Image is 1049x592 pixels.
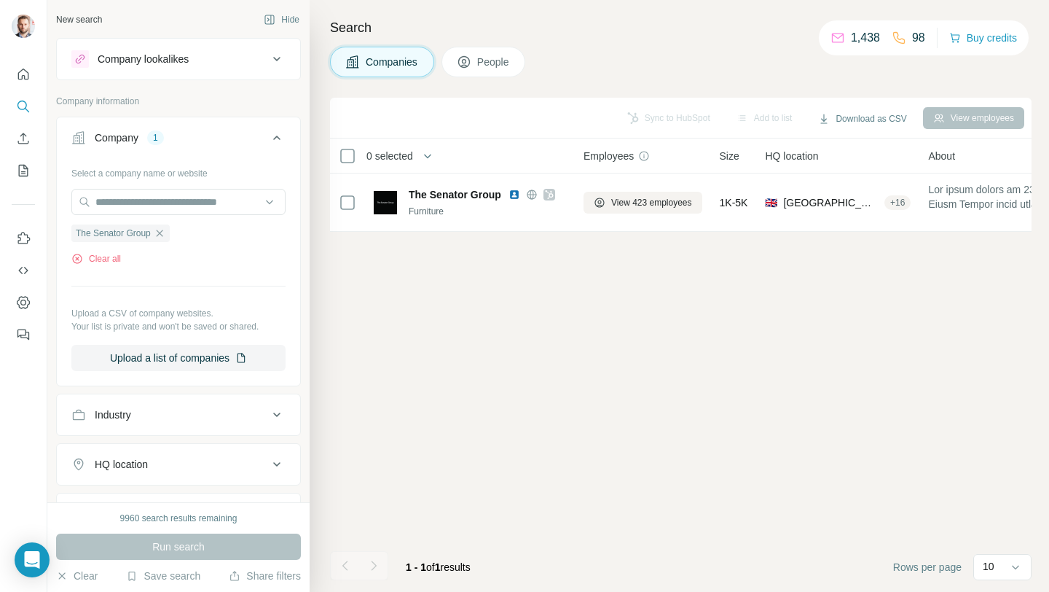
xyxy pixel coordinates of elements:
[57,447,300,482] button: HQ location
[584,149,634,163] span: Employees
[884,196,911,209] div: + 16
[95,408,131,422] div: Industry
[720,195,748,210] span: 1K-5K
[254,9,310,31] button: Hide
[912,29,925,47] p: 98
[12,61,35,87] button: Quick start
[851,29,880,47] p: 1,438
[76,227,151,240] span: The Senator Group
[409,205,566,218] div: Furniture
[928,149,955,163] span: About
[366,55,419,69] span: Companies
[71,161,286,180] div: Select a company name or website
[57,120,300,161] button: Company1
[57,42,300,77] button: Company lookalikes
[12,257,35,284] button: Use Surfe API
[983,559,994,574] p: 10
[374,191,397,214] img: Logo of The Senator Group
[406,561,471,573] span: results
[720,149,739,163] span: Size
[435,561,441,573] span: 1
[508,189,520,200] img: LinkedIn logo
[406,561,426,573] span: 1 - 1
[426,561,435,573] span: of
[15,542,50,577] div: Open Intercom Messenger
[765,195,777,210] span: 🇬🇧
[120,512,237,525] div: 9960 search results remaining
[229,569,301,583] button: Share filters
[949,28,1017,48] button: Buy credits
[808,108,916,130] button: Download as CSV
[56,95,301,108] p: Company information
[12,125,35,152] button: Enrich CSV
[95,131,138,145] div: Company
[57,496,300,531] button: Annual revenue ($)
[12,289,35,316] button: Dashboard
[611,196,692,209] span: View 423 employees
[56,569,98,583] button: Clear
[893,560,962,575] span: Rows per page
[71,320,286,333] p: Your list is private and won't be saved or shared.
[12,93,35,120] button: Search
[95,457,148,472] div: HQ location
[12,157,35,184] button: My lists
[477,55,511,69] span: People
[57,397,300,432] button: Industry
[126,569,200,583] button: Save search
[409,187,501,202] span: The Senator Group
[12,15,35,38] img: Avatar
[12,225,35,252] button: Use Surfe on LinkedIn
[98,52,189,66] div: Company lookalikes
[71,307,286,320] p: Upload a CSV of company websites.
[330,17,1032,38] h4: Search
[147,131,164,144] div: 1
[366,149,413,163] span: 0 selected
[12,322,35,348] button: Feedback
[783,195,879,210] span: [GEOGRAPHIC_DATA], [GEOGRAPHIC_DATA], [GEOGRAPHIC_DATA]
[71,345,286,371] button: Upload a list of companies
[71,252,121,265] button: Clear all
[765,149,818,163] span: HQ location
[584,192,702,214] button: View 423 employees
[56,13,102,26] div: New search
